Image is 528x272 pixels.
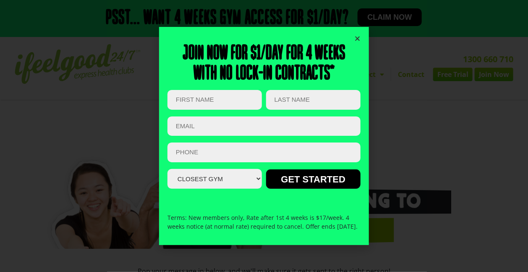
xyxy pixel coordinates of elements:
input: Email [167,116,361,136]
h2: Join now for $1/day for 4 weeks With no lock-in contracts* [167,44,361,84]
p: Terms: New members only, Rate after 1st 4 weeks is $17/week. 4 weeks notice (at normal rate) requ... [167,213,361,231]
input: GET STARTED [266,169,361,189]
input: FIRST NAME [167,90,262,110]
input: PHONE [167,143,361,162]
input: LAST NAME [266,90,361,110]
a: Close [354,35,361,42]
